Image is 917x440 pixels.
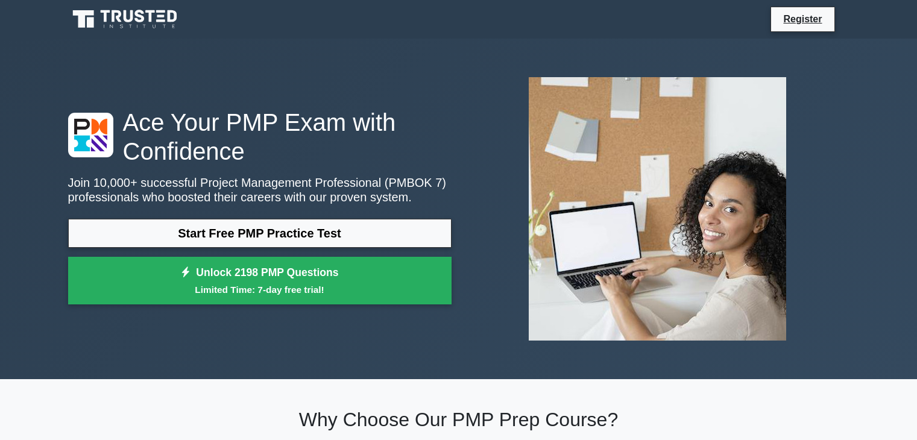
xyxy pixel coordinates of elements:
[68,257,452,305] a: Unlock 2198 PMP QuestionsLimited Time: 7-day free trial!
[83,283,436,297] small: Limited Time: 7-day free trial!
[68,175,452,204] p: Join 10,000+ successful Project Management Professional (PMBOK 7) professionals who boosted their...
[776,11,829,27] a: Register
[68,108,452,166] h1: Ace Your PMP Exam with Confidence
[68,219,452,248] a: Start Free PMP Practice Test
[68,408,849,431] h2: Why Choose Our PMP Prep Course?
